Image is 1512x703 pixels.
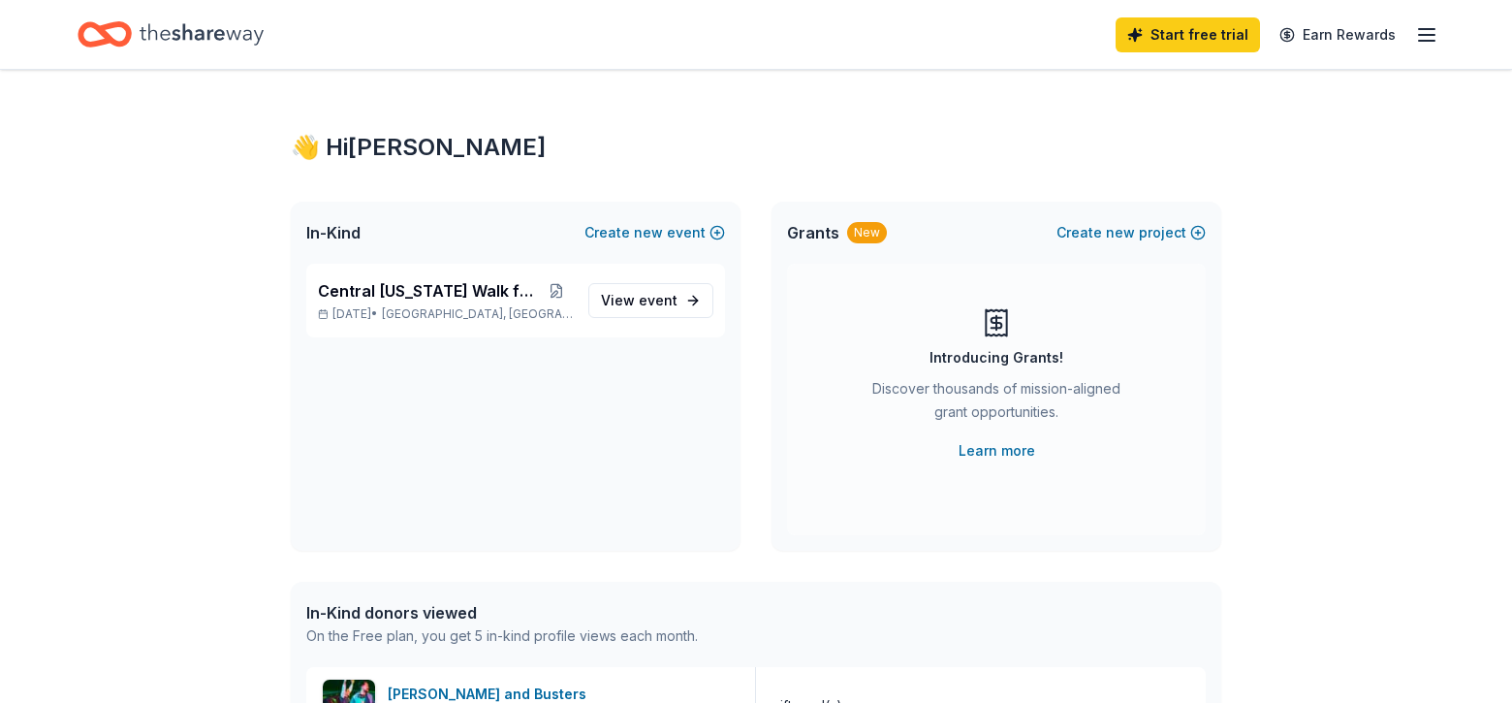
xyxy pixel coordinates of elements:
a: Start free trial [1116,17,1260,52]
a: Learn more [959,439,1035,463]
p: [DATE] • [318,306,573,322]
a: Earn Rewards [1268,17,1407,52]
div: Discover thousands of mission-aligned grant opportunities. [865,377,1128,431]
div: On the Free plan, you get 5 in-kind profile views each month. [306,624,698,648]
span: [GEOGRAPHIC_DATA], [GEOGRAPHIC_DATA] [382,306,573,322]
span: In-Kind [306,221,361,244]
span: new [634,221,663,244]
div: New [847,222,887,243]
span: Grants [787,221,839,244]
span: new [1106,221,1135,244]
button: Createnewproject [1056,221,1206,244]
span: Central [US_STATE] Walk for PKD [318,279,539,303]
div: Introducing Grants! [929,346,1063,369]
div: In-Kind donors viewed [306,601,698,624]
a: View event [588,283,713,318]
button: Createnewevent [584,221,725,244]
span: event [639,292,677,308]
div: 👋 Hi [PERSON_NAME] [291,132,1221,163]
a: Home [78,12,264,57]
span: View [601,289,677,312]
